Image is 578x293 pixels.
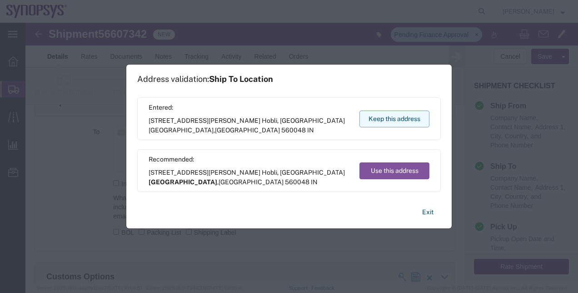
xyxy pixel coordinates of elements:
[149,116,351,135] span: [STREET_ADDRESS][PERSON_NAME] Hobli, [GEOGRAPHIC_DATA] ,
[209,74,273,84] span: Ship To Location
[149,168,351,187] span: [STREET_ADDRESS][PERSON_NAME] Hobli, [GEOGRAPHIC_DATA] ,
[219,178,284,186] span: [GEOGRAPHIC_DATA]
[307,126,314,134] span: IN
[281,126,306,134] span: 560048
[149,103,351,112] span: Entered:
[359,111,429,127] button: Keep this address
[215,126,280,134] span: [GEOGRAPHIC_DATA]
[285,178,309,186] span: 560048
[149,126,214,134] span: [GEOGRAPHIC_DATA]
[415,204,441,220] button: Exit
[137,74,273,84] h1: Address validation:
[149,155,351,164] span: Recommended:
[149,178,217,186] span: [GEOGRAPHIC_DATA]
[359,162,429,179] button: Use this address
[311,178,318,186] span: IN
